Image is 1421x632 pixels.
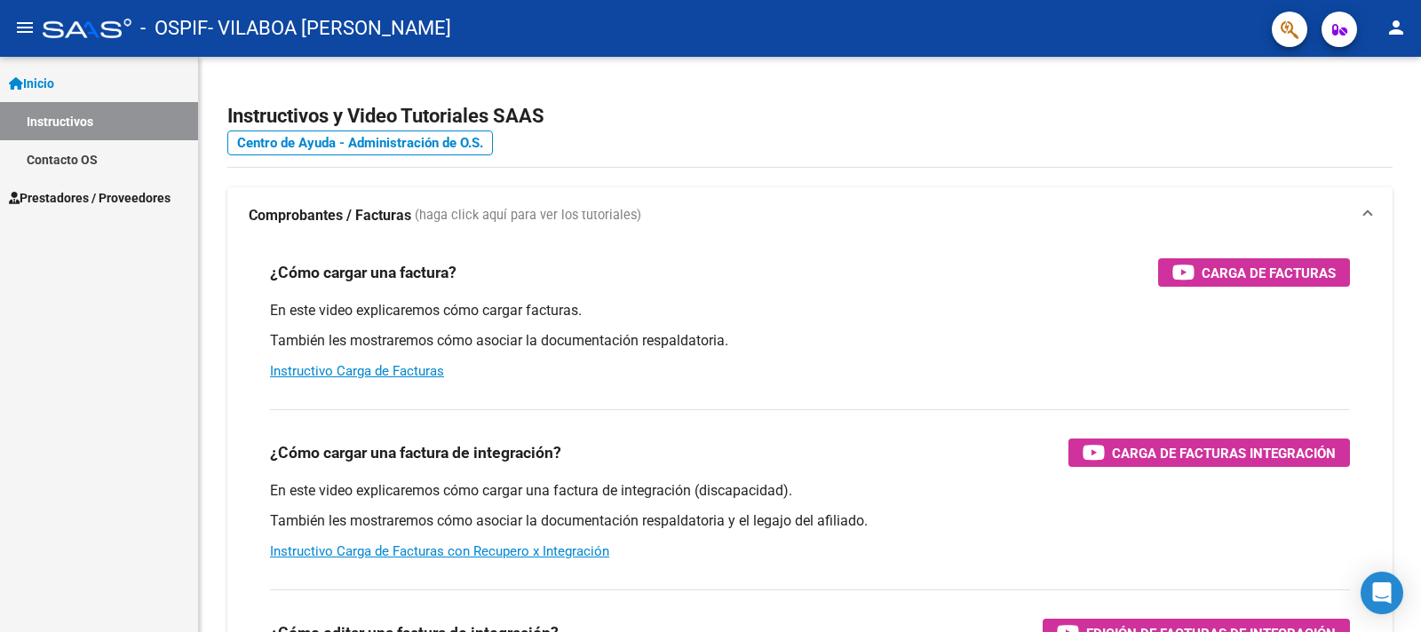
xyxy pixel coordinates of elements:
button: Carga de Facturas [1158,258,1350,287]
mat-icon: menu [14,17,36,38]
span: - OSPIF [140,9,208,48]
div: Open Intercom Messenger [1361,572,1403,614]
a: Centro de Ayuda - Administración de O.S. [227,130,493,155]
span: Prestadores / Proveedores [9,188,171,208]
span: Carga de Facturas [1202,262,1336,284]
mat-expansion-panel-header: Comprobantes / Facturas (haga click aquí para ver los tutoriales) [227,187,1393,244]
span: Carga de Facturas Integración [1112,442,1336,464]
p: También les mostraremos cómo asociar la documentación respaldatoria y el legajo del afiliado. [270,511,1350,531]
p: También les mostraremos cómo asociar la documentación respaldatoria. [270,331,1350,351]
span: Inicio [9,74,54,93]
p: En este video explicaremos cómo cargar facturas. [270,301,1350,320]
h2: Instructivos y Video Tutoriales SAAS [227,99,1393,133]
a: Instructivo Carga de Facturas [270,363,444,379]
mat-icon: person [1385,17,1407,38]
span: (haga click aquí para ver los tutoriales) [415,206,641,225]
span: - VILABOA [PERSON_NAME] [208,9,451,48]
h3: ¿Cómo cargar una factura? [270,260,456,285]
h3: ¿Cómo cargar una factura de integración? [270,440,561,465]
a: Instructivo Carga de Facturas con Recupero x Integración [270,543,609,559]
p: En este video explicaremos cómo cargar una factura de integración (discapacidad). [270,481,1350,501]
button: Carga de Facturas Integración [1068,438,1350,467]
strong: Comprobantes / Facturas [249,206,411,225]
